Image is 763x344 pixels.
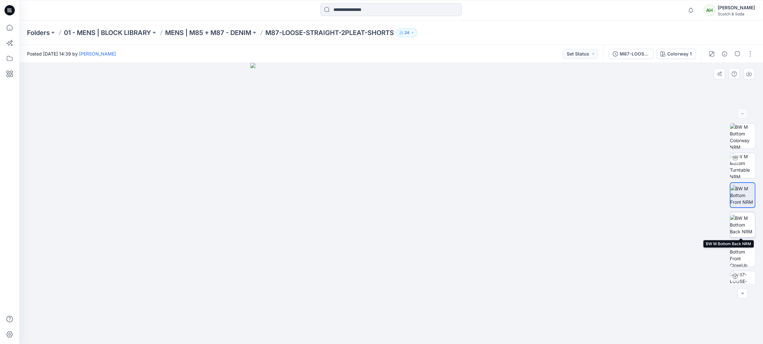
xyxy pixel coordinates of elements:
[620,50,649,57] div: M87-LOOSE-STRAIGHT-2PLEAT-SHORTS
[64,28,151,37] a: 01 - MENS | BLOCK LIBRARY
[656,49,696,59] button: Colorway 1
[730,153,755,178] img: BW M Bottom Turntable NRM
[718,4,755,12] div: [PERSON_NAME]
[27,50,116,57] span: Posted [DATE] 14:39 by
[730,242,755,267] img: BW M Bottom Front CloseUp NRM
[608,49,653,59] button: M87-LOOSE-STRAIGHT-2PLEAT-SHORTS
[404,29,409,36] p: 24
[396,28,417,37] button: 24
[79,51,116,56] a: [PERSON_NAME]
[27,28,50,37] a: Folders
[730,185,755,205] img: BW M Bottom Front NRM
[704,4,715,16] div: AH
[730,271,755,296] img: M87-LOOSE-STRAIGHT-2PLEAT-SHORTS Colorway 1
[730,124,755,149] img: BW M Bottom Colorway NRM
[730,215,755,235] img: BW M Bottom Back NRM
[265,28,394,37] p: M87-LOOSE-STRAIGHT-2PLEAT-SHORTS
[165,28,251,37] a: MENS | M85 + M87 - DENIM
[667,50,692,57] div: Colorway 1
[718,12,755,16] div: Scotch & Soda
[250,63,532,344] img: eyJhbGciOiJIUzI1NiIsImtpZCI6IjAiLCJzbHQiOiJzZXMiLCJ0eXAiOiJKV1QifQ.eyJkYXRhIjp7InR5cGUiOiJzdG9yYW...
[719,49,730,59] button: Details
